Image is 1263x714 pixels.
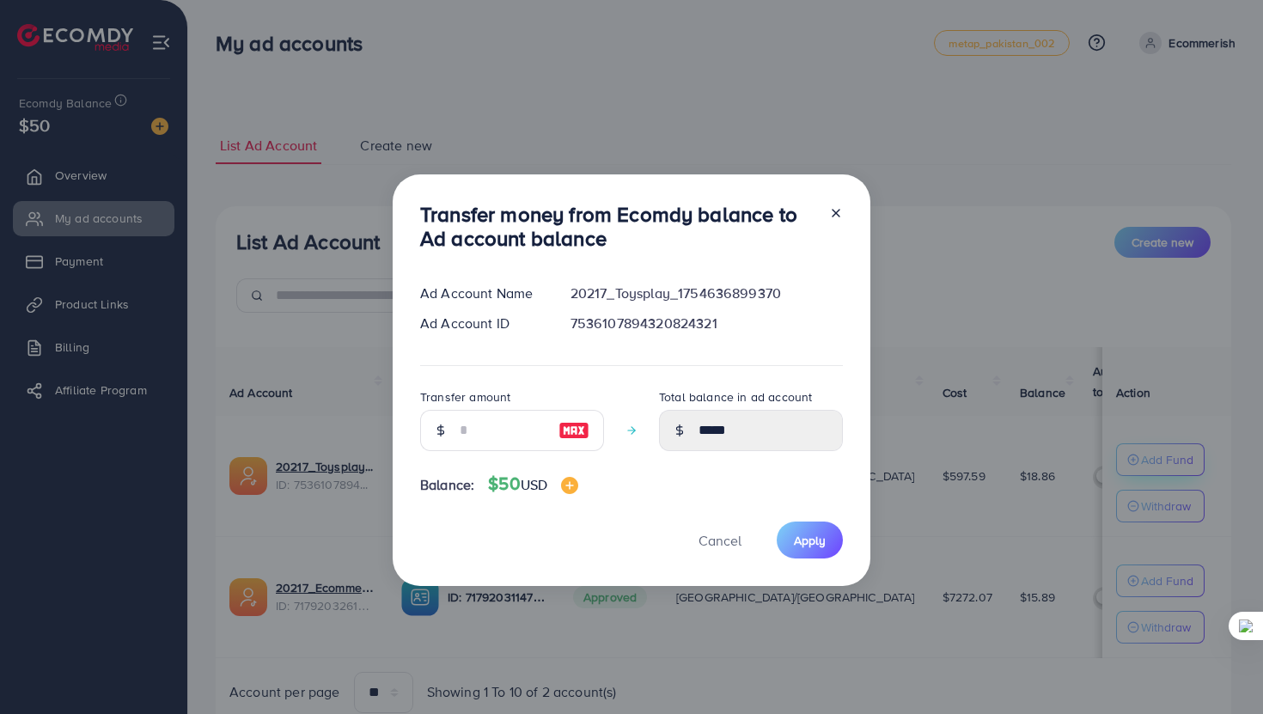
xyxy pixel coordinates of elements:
button: Apply [777,522,843,558]
div: Ad Account ID [406,314,557,333]
img: image [561,477,578,494]
span: Apply [794,532,826,549]
div: Ad Account Name [406,284,557,303]
button: Cancel [677,522,763,558]
span: Balance: [420,475,474,495]
div: 7536107894320824321 [557,314,857,333]
span: USD [521,475,547,494]
label: Total balance in ad account [659,388,812,406]
img: image [558,420,589,441]
h3: Transfer money from Ecomdy balance to Ad account balance [420,202,815,252]
span: Cancel [699,531,741,550]
div: 20217_Toysplay_1754636899370 [557,284,857,303]
iframe: Chat [1190,637,1250,701]
h4: $50 [488,473,578,495]
label: Transfer amount [420,388,510,406]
